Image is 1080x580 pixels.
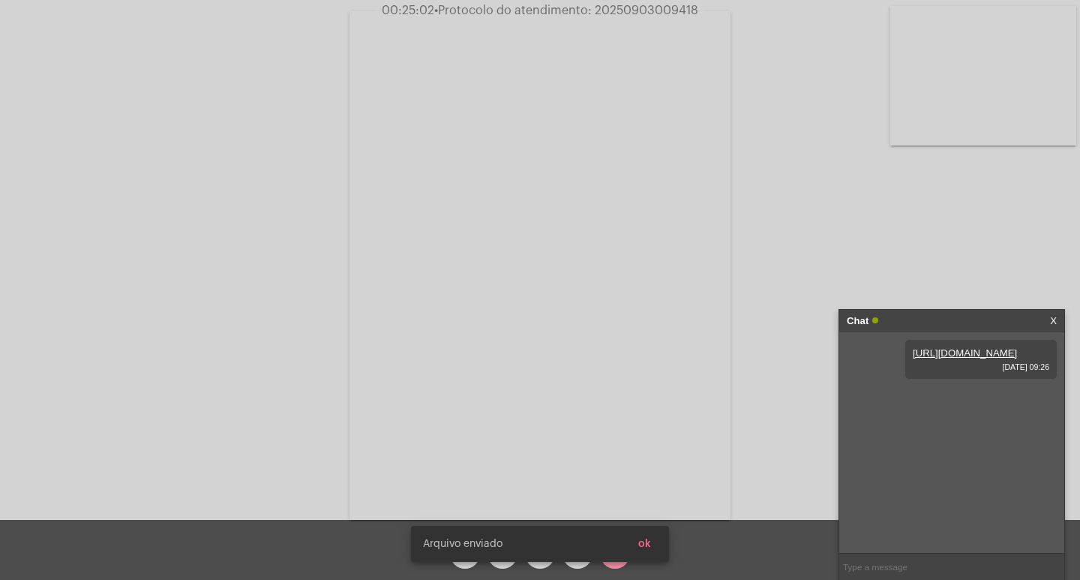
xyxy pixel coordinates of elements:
a: [URL][DOMAIN_NAME] [913,347,1017,359]
strong: Chat [847,310,868,332]
a: X [1050,310,1057,332]
span: • [434,5,438,17]
span: ok [638,539,651,549]
span: Online [872,317,878,323]
span: Protocolo do atendimento: 20250903009418 [434,5,698,17]
span: 00:25:02 [382,5,434,17]
span: [DATE] 09:26 [913,362,1049,371]
input: Type a message [839,554,1064,580]
span: Arquivo enviado [423,536,502,551]
button: ok [626,530,663,557]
